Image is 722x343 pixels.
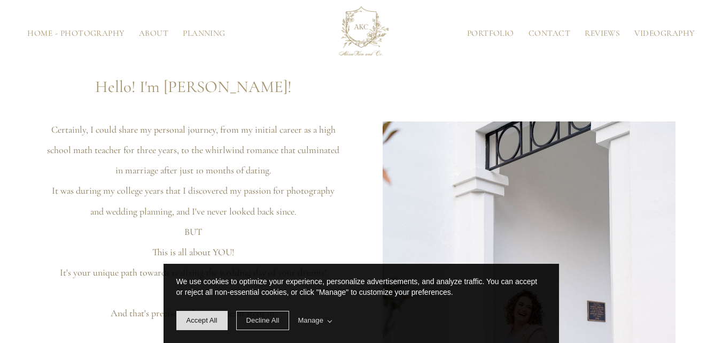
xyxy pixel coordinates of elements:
span: deny cookie message [236,311,290,330]
h2: Hello! I'm [PERSON_NAME]! [47,74,340,100]
a: Reviews [578,29,627,37]
a: Videography [627,29,702,37]
span: allow cookie message [176,311,228,330]
span: BUT [184,226,202,238]
span: Decline All [246,316,280,324]
span: It's your unique path towards realizing the wedding day of your dreams! [60,266,327,278]
span: We use cookies to optimize your experience, personalize advertisements, and analyze traffic. You ... [176,277,538,296]
a: Home - Photography [20,29,131,37]
a: About [131,29,175,37]
a: Planning [176,29,233,37]
span: This is all about YOU! [152,246,234,258]
span: Certainly, I could share my personal journey, from my initial career as a high school math teache... [47,124,341,176]
div: cookieconsent [164,264,559,343]
span: Manage [298,315,331,326]
span: Accept All [187,316,218,324]
img: AlesiaKim and Co. [332,4,391,63]
span: And that's precisely where our team steps in. [111,307,276,319]
span: It was during my college years that I discovered my passion for photography and wedding planning,... [52,185,337,217]
a: Portfolio [460,29,521,37]
a: Contact [521,29,577,37]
